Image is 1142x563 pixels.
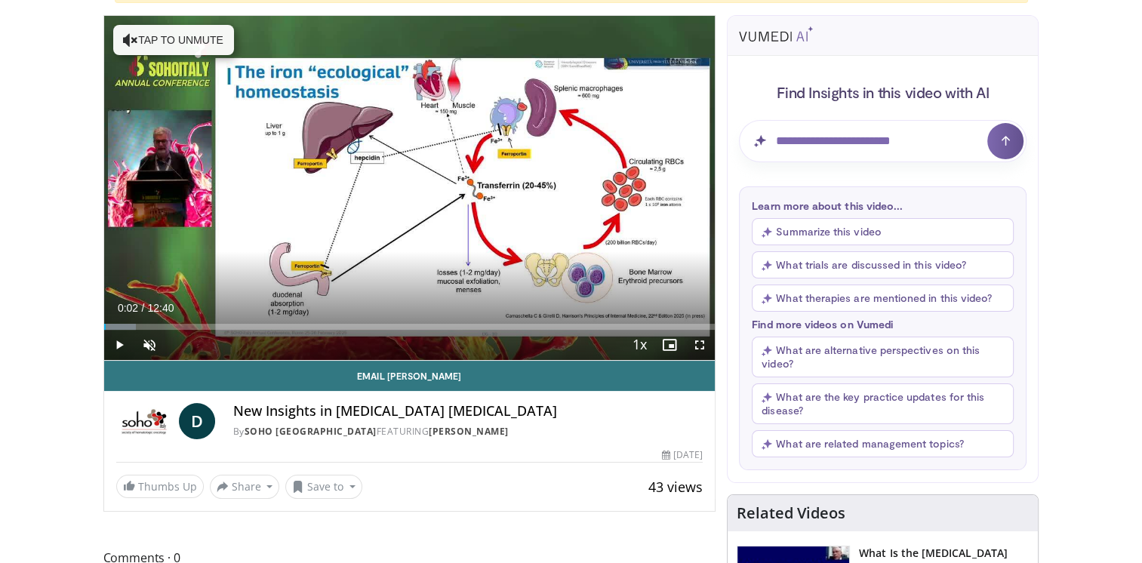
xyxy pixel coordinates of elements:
[624,330,654,360] button: Playback Rate
[752,337,1014,377] button: What are alternative perspectives on this video?
[752,251,1014,278] button: What trials are discussed in this video?
[113,25,234,55] button: Tap to unmute
[179,403,215,439] a: D
[752,383,1014,424] button: What are the key practice updates for this disease?
[752,199,1014,212] p: Learn more about this video...
[233,403,703,420] h4: New Insights in [MEDICAL_DATA] [MEDICAL_DATA]
[654,330,685,360] button: Enable picture-in-picture mode
[685,330,715,360] button: Fullscreen
[104,16,716,361] video-js: Video Player
[429,425,509,438] a: [PERSON_NAME]
[210,475,280,499] button: Share
[118,302,138,314] span: 0:02
[737,504,845,522] h4: Related Videos
[147,302,174,314] span: 12:40
[739,82,1027,102] h4: Find Insights in this video with AI
[739,120,1027,162] input: Question for AI
[752,218,1014,245] button: Summarize this video
[116,475,204,498] a: Thumbs Up
[752,430,1014,457] button: What are related management topics?
[104,324,716,330] div: Progress Bar
[245,425,377,438] a: SOHO [GEOGRAPHIC_DATA]
[739,26,813,42] img: vumedi-ai-logo.svg
[662,448,703,462] div: [DATE]
[134,330,165,360] button: Unmute
[116,403,173,439] img: SOHO Italy
[285,475,362,499] button: Save to
[648,478,703,496] span: 43 views
[104,330,134,360] button: Play
[233,425,703,438] div: By FEATURING
[752,318,1014,331] p: Find more videos on Vumedi
[142,302,145,314] span: /
[104,361,716,391] a: Email [PERSON_NAME]
[752,285,1014,312] button: What therapies are mentioned in this video?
